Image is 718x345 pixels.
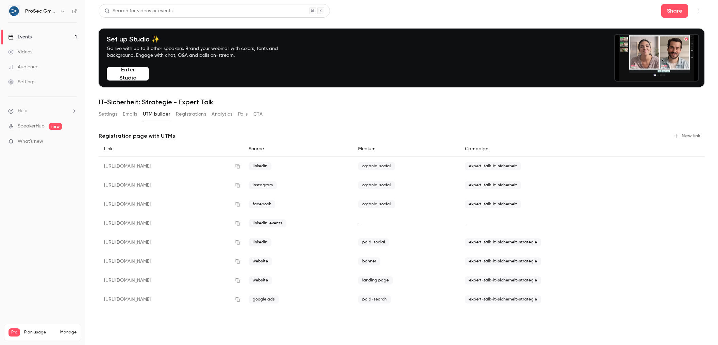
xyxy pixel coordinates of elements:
[465,181,521,189] span: expert-talk-it-sicherheit
[99,141,243,157] div: Link
[249,219,286,227] span: linkedin-events
[107,35,294,43] h4: Set up Studio ✨
[99,195,243,214] div: [URL][DOMAIN_NAME]
[60,330,77,335] a: Manage
[249,257,272,265] span: website
[358,200,395,208] span: organic-social
[9,328,20,337] span: Pro
[8,49,32,55] div: Videos
[358,295,391,304] span: paid-search
[9,6,19,17] img: ProSec GmbH
[99,157,243,176] div: [URL][DOMAIN_NAME]
[358,181,395,189] span: organic-social
[25,8,57,15] h6: ProSec GmbH
[8,107,77,115] li: help-dropdown-opener
[249,200,275,208] span: facebook
[99,271,243,290] div: [URL][DOMAIN_NAME]
[460,141,655,157] div: Campaign
[123,109,137,120] button: Emails
[249,295,279,304] span: google ads
[358,257,380,265] span: banner
[143,109,170,120] button: UTM builder
[49,123,62,130] span: new
[249,276,272,284] span: website
[99,233,243,252] div: [URL][DOMAIN_NAME]
[671,131,704,141] button: New link
[99,290,243,309] div: [URL][DOMAIN_NAME]
[99,214,243,233] div: [URL][DOMAIN_NAME]
[465,276,541,284] span: expert-talk-it-sicherheit-strategie
[358,238,389,246] span: paid-social
[353,141,460,157] div: Medium
[465,200,521,208] span: expert-talk-it-sicherheit
[18,138,43,145] span: What's new
[18,107,28,115] span: Help
[18,123,45,130] a: SpeakerHub
[107,67,149,81] button: Enter Studio
[99,98,704,106] h1: IT-Sicherheit: Strategie - Expert Talk
[358,162,395,170] span: organic-social
[249,162,271,170] span: linkedin
[212,109,233,120] button: Analytics
[243,141,353,157] div: Source
[99,176,243,195] div: [URL][DOMAIN_NAME]
[176,109,206,120] button: Registrations
[358,276,393,284] span: landing page
[238,109,248,120] button: Polls
[465,257,541,265] span: expert-talk-it-sicherheit-strategie
[661,4,688,18] button: Share
[8,64,38,70] div: Audience
[99,132,175,140] p: Registration page with
[161,132,175,140] a: UTMs
[107,45,294,59] p: Go live with up to 8 other speakers. Brand your webinar with colors, fonts and background. Engage...
[253,109,263,120] button: CTA
[104,7,172,15] div: Search for videos or events
[465,238,541,246] span: expert-talk-it-sicherheit-strategie
[8,34,32,40] div: Events
[99,252,243,271] div: [URL][DOMAIN_NAME]
[8,79,35,85] div: Settings
[99,109,117,120] button: Settings
[24,330,56,335] span: Plan usage
[465,295,541,304] span: expert-talk-it-sicherheit-strategie
[465,221,467,226] span: -
[249,238,271,246] span: linkedin
[358,221,361,226] span: -
[249,181,277,189] span: instagram
[465,162,521,170] span: expert-talk-it-sicherheit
